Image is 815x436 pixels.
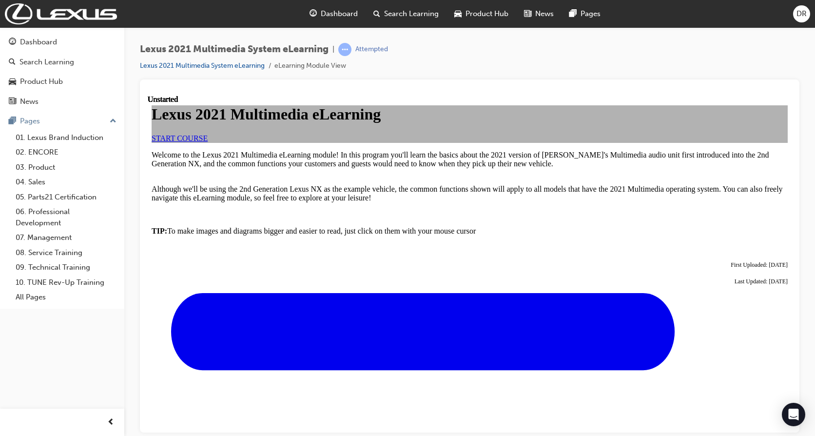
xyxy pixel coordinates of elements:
[20,76,63,87] div: Product Hub
[4,53,120,71] a: Search Learning
[12,145,120,160] a: 02. ENCORE
[384,8,439,20] span: Search Learning
[4,10,640,28] h1: Lexus 2021 Multimedia eLearning
[581,8,601,20] span: Pages
[338,43,351,56] span: learningRecordVerb_ATTEMPT-icon
[4,31,120,112] button: DashboardSearch LearningProduct HubNews
[9,117,16,126] span: pages-icon
[321,8,358,20] span: Dashboard
[12,175,120,190] a: 04. Sales
[5,3,117,24] img: Trak
[20,116,40,127] div: Pages
[587,183,640,190] span: Last Updated: [DATE]
[9,58,16,67] span: search-icon
[782,403,805,426] div: Open Intercom Messenger
[19,57,74,68] div: Search Learning
[796,8,807,20] span: DR
[140,44,329,55] span: Lexus 2021 Multimedia System eLearning
[4,73,120,91] a: Product Hub
[4,132,640,140] p: To make images and diagrams bigger and easier to read, just click on them with your mouse cursor
[583,166,640,173] span: First Uploaded: [DATE]
[9,38,16,47] span: guage-icon
[524,8,531,20] span: news-icon
[302,4,366,24] a: guage-iconDashboard
[4,93,120,111] a: News
[4,112,120,130] button: Pages
[562,4,608,24] a: pages-iconPages
[4,39,60,47] a: START COURSE
[4,33,120,51] a: Dashboard
[107,416,115,429] span: prev-icon
[569,8,577,20] span: pages-icon
[535,8,554,20] span: News
[9,78,16,86] span: car-icon
[373,8,380,20] span: search-icon
[446,4,516,24] a: car-iconProduct Hub
[12,260,120,275] a: 09. Technical Training
[516,4,562,24] a: news-iconNews
[12,275,120,290] a: 10. TUNE Rev-Up Training
[12,190,120,205] a: 05. Parts21 Certification
[12,245,120,260] a: 08. Service Training
[12,160,120,175] a: 03. Product
[20,96,39,107] div: News
[12,290,120,305] a: All Pages
[12,130,120,145] a: 01. Lexus Brand Induction
[366,4,446,24] a: search-iconSearch Learning
[274,60,346,72] li: eLearning Module View
[793,5,810,22] button: DR
[140,61,265,70] a: Lexus 2021 Multimedia System eLearning
[466,8,508,20] span: Product Hub
[4,90,640,107] p: Although we'll be using the 2nd Generation Lexus NX as the example vehicle, the common functions ...
[4,132,19,140] strong: TIP:
[20,37,57,48] div: Dashboard
[12,230,120,245] a: 07. Management
[12,204,120,230] a: 06. Professional Development
[310,8,317,20] span: guage-icon
[355,45,388,54] div: Attempted
[9,98,16,106] span: news-icon
[4,56,640,82] p: Welcome to the Lexus 2021 Multimedia eLearning module! In this program you'll learn the basics ab...
[454,8,462,20] span: car-icon
[332,44,334,55] span: |
[110,115,116,128] span: up-icon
